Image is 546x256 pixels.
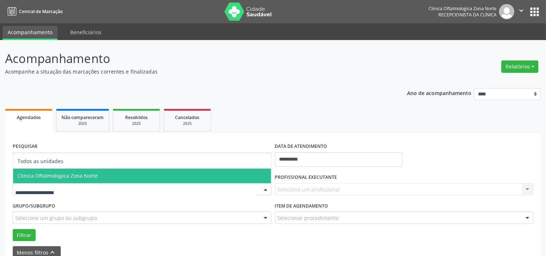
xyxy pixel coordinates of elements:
[275,141,327,152] label: DATA DE ATENDIMENTO
[5,5,63,17] a: Central de Marcação
[517,7,525,15] i: 
[13,229,36,241] button: Filtrar
[13,141,37,152] label: PESQUISAR
[528,5,541,18] button: apps
[3,26,57,40] a: Acompanhamento
[15,214,97,222] span: Selecione um grupo ou subgrupo
[499,4,514,19] img: img
[514,4,528,19] button: 
[175,114,200,121] span: Cancelados
[278,214,339,222] span: Selecionar procedimento
[118,121,155,126] div: 2025
[275,200,328,212] label: Item de agendamento
[501,60,538,73] button: Relatórios
[17,114,41,121] span: Agendados
[429,5,497,12] div: Clinica Oftalmologica Zona Norte
[5,50,380,68] p: Acompanhamento
[13,200,55,212] label: Grupo/Subgrupo
[17,172,98,179] span: Clinica Oftalmologica Zona Norte
[5,68,380,75] p: Acompanhe a situação das marcações correntes e finalizadas
[169,121,206,126] div: 2025
[61,114,104,121] span: Não compareceram
[275,172,337,183] label: PROFISSIONAL EXECUTANTE
[61,121,104,126] div: 2025
[19,8,63,15] span: Central de Marcação
[407,88,471,97] p: Ano de acompanhamento
[438,12,497,18] span: Recepcionista da clínica
[125,114,148,121] span: Resolvidos
[17,158,63,165] span: Todos as unidades
[65,26,107,39] a: Beneficiários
